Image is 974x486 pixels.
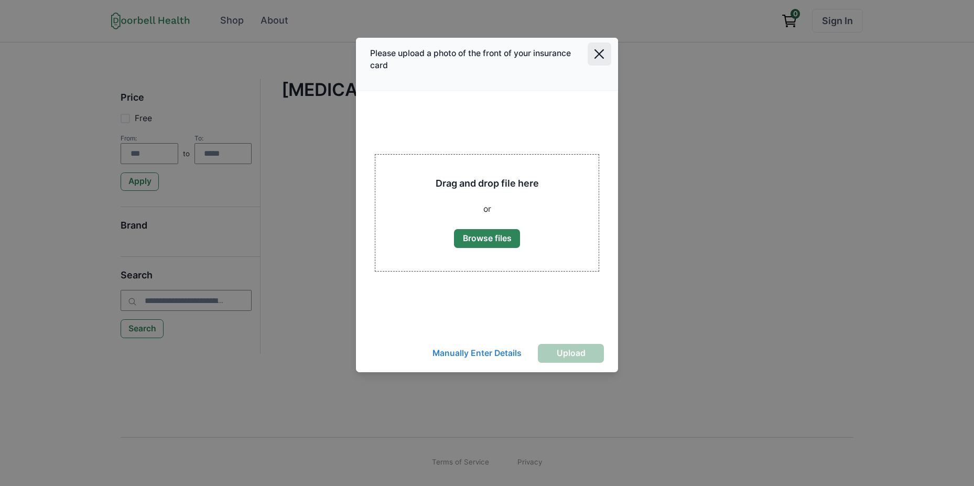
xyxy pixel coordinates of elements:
[538,344,604,363] button: Upload
[483,203,491,215] p: or
[454,229,520,248] button: Browse files
[423,344,531,363] button: Manually Enter Details
[588,42,611,66] button: Close
[356,38,618,91] header: Please upload a photo of the front of your insurance card
[436,178,539,189] h2: Drag and drop file here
